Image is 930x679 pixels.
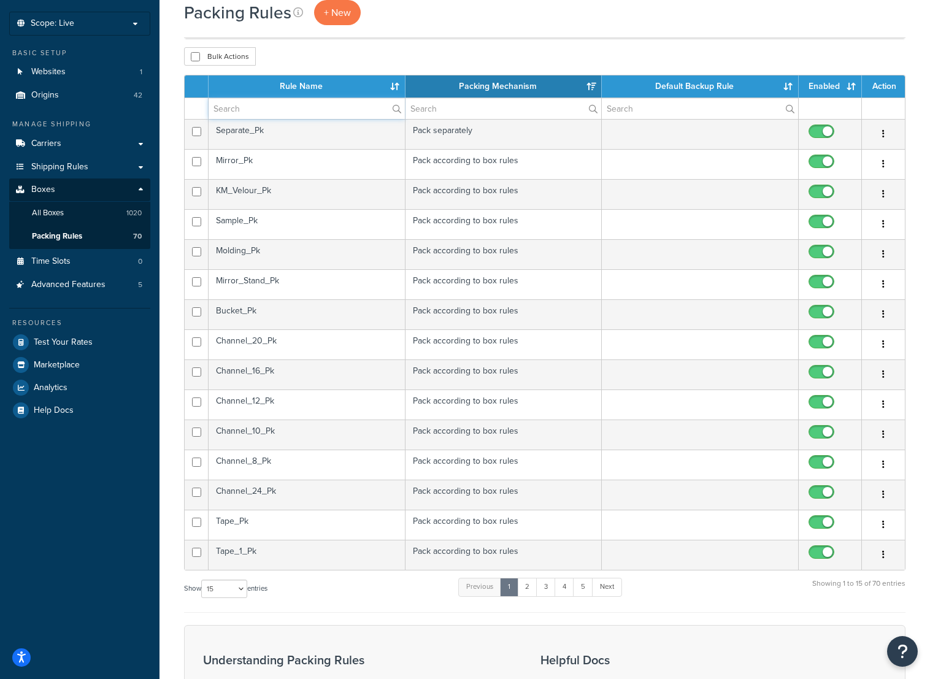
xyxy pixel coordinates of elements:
[405,299,602,329] td: Pack according to box rules
[32,208,64,218] span: All Boxes
[324,6,351,20] span: + New
[184,47,256,66] button: Bulk Actions
[9,377,150,399] a: Analytics
[209,269,405,299] td: Mirror_Stand_Pk
[405,450,602,480] td: Pack according to box rules
[31,162,88,172] span: Shipping Rules
[405,119,602,149] td: Pack separately
[405,329,602,359] td: Pack according to box rules
[799,75,862,98] th: Enabled: activate to sort column ascending
[184,580,267,598] label: Show entries
[34,405,74,416] span: Help Docs
[34,360,80,370] span: Marketplace
[405,480,602,510] td: Pack according to box rules
[405,75,602,98] th: Packing Mechanism: activate to sort column ascending
[9,250,150,273] a: Time Slots 0
[9,225,150,248] a: Packing Rules 70
[134,90,142,101] span: 42
[9,354,150,376] a: Marketplace
[31,256,71,267] span: Time Slots
[138,280,142,290] span: 5
[9,119,150,129] div: Manage Shipping
[209,75,405,98] th: Rule Name: activate to sort column ascending
[517,578,537,596] a: 2
[9,132,150,155] a: Carriers
[405,209,602,239] td: Pack according to box rules
[405,149,602,179] td: Pack according to box rules
[209,450,405,480] td: Channel_8_Pk
[138,256,142,267] span: 0
[209,98,405,119] input: Search
[209,119,405,149] td: Separate_Pk
[405,359,602,389] td: Pack according to box rules
[209,239,405,269] td: Molding_Pk
[9,61,150,83] li: Websites
[31,67,66,77] span: Websites
[405,239,602,269] td: Pack according to box rules
[573,578,593,596] a: 5
[9,274,150,296] a: Advanced Features 5
[9,178,150,248] li: Boxes
[405,510,602,540] td: Pack according to box rules
[9,399,150,421] a: Help Docs
[126,208,142,218] span: 1020
[209,389,405,420] td: Channel_12_Pk
[458,578,501,596] a: Previous
[209,540,405,570] td: Tape_1_Pk
[9,156,150,178] a: Shipping Rules
[602,98,798,119] input: Search
[812,577,905,603] div: Showing 1 to 15 of 70 entries
[9,178,150,201] a: Boxes
[9,318,150,328] div: Resources
[133,231,142,242] span: 70
[862,75,905,98] th: Action
[9,331,150,353] a: Test Your Rates
[31,18,74,29] span: Scope: Live
[209,149,405,179] td: Mirror_Pk
[209,299,405,329] td: Bucket_Pk
[209,420,405,450] td: Channel_10_Pk
[31,185,55,195] span: Boxes
[31,90,59,101] span: Origins
[34,337,93,348] span: Test Your Rates
[31,139,61,149] span: Carriers
[555,578,574,596] a: 4
[9,61,150,83] a: Websites 1
[184,1,291,25] h1: Packing Rules
[9,202,150,224] a: All Boxes 1020
[209,329,405,359] td: Channel_20_Pk
[405,420,602,450] td: Pack according to box rules
[9,84,150,107] a: Origins 42
[500,578,518,596] a: 1
[209,359,405,389] td: Channel_16_Pk
[536,578,556,596] a: 3
[592,578,622,596] a: Next
[140,67,142,77] span: 1
[887,636,918,667] button: Open Resource Center
[32,231,82,242] span: Packing Rules
[31,280,106,290] span: Advanced Features
[405,389,602,420] td: Pack according to box rules
[405,540,602,570] td: Pack according to box rules
[209,209,405,239] td: Sample_Pk
[209,480,405,510] td: Channel_24_Pk
[209,510,405,540] td: Tape_Pk
[405,179,602,209] td: Pack according to box rules
[602,75,799,98] th: Default Backup Rule: activate to sort column ascending
[9,225,150,248] li: Packing Rules
[201,580,247,598] select: Showentries
[540,653,744,667] h3: Helpful Docs
[405,269,602,299] td: Pack according to box rules
[9,250,150,273] li: Time Slots
[9,84,150,107] li: Origins
[9,48,150,58] div: Basic Setup
[203,653,510,667] h3: Understanding Packing Rules
[9,274,150,296] li: Advanced Features
[9,202,150,224] li: All Boxes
